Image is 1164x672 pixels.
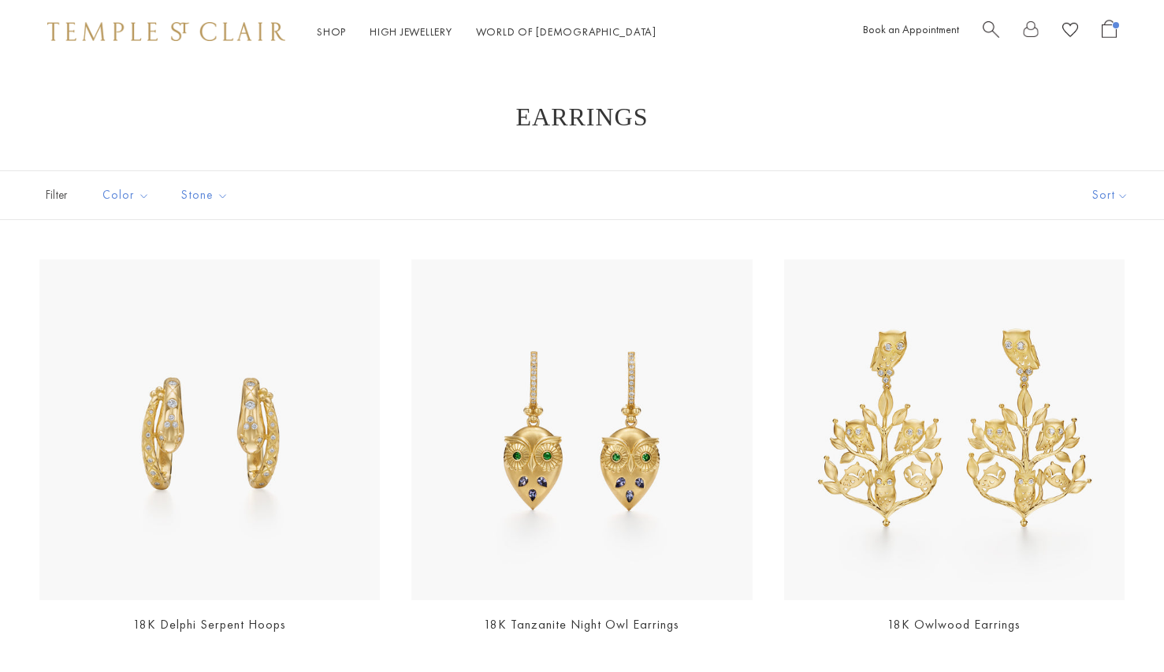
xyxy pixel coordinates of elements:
a: 18K Delphi Serpent Hoops [133,616,286,633]
img: 18K Delphi Serpent Hoops [39,259,380,600]
button: Stone [169,177,240,213]
a: 18K Delphi Serpent Hoops18K Delphi Serpent Hoops [39,259,380,600]
span: Color [95,185,162,205]
button: Color [91,177,162,213]
a: ShopShop [317,24,346,39]
img: E36887-OWLTZTG [411,259,752,600]
button: Show sort by [1057,171,1164,219]
a: E36887-OWLTZTGE36887-OWLTZTG [411,259,752,600]
a: High JewelleryHigh Jewellery [370,24,452,39]
a: View Wishlist [1062,20,1078,44]
a: 18K Owlwood Earrings [887,616,1021,633]
span: Stone [173,185,240,205]
a: Book an Appointment [863,22,959,36]
img: 18K Owlwood Earrings [784,259,1125,600]
a: World of [DEMOGRAPHIC_DATA]World of [DEMOGRAPHIC_DATA] [476,24,656,39]
a: Open Shopping Bag [1102,20,1117,44]
a: Search [983,20,999,44]
img: Temple St. Clair [47,22,285,41]
nav: Main navigation [317,22,656,42]
a: E31811-OWLWOOD18K Owlwood Earrings [784,259,1125,600]
h1: Earrings [63,103,1101,131]
a: 18K Tanzanite Night Owl Earrings [484,616,679,633]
